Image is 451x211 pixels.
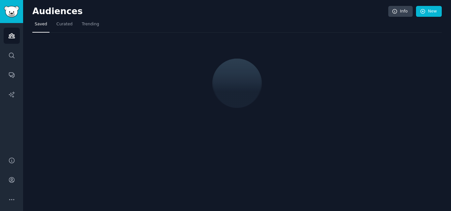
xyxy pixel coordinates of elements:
a: New [416,6,442,17]
a: Saved [32,19,50,33]
span: Trending [82,21,99,27]
a: Info [388,6,413,17]
a: Trending [80,19,101,33]
h2: Audiences [32,6,388,17]
span: Curated [56,21,73,27]
span: Saved [35,21,47,27]
a: Curated [54,19,75,33]
img: GummySearch logo [4,6,19,17]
